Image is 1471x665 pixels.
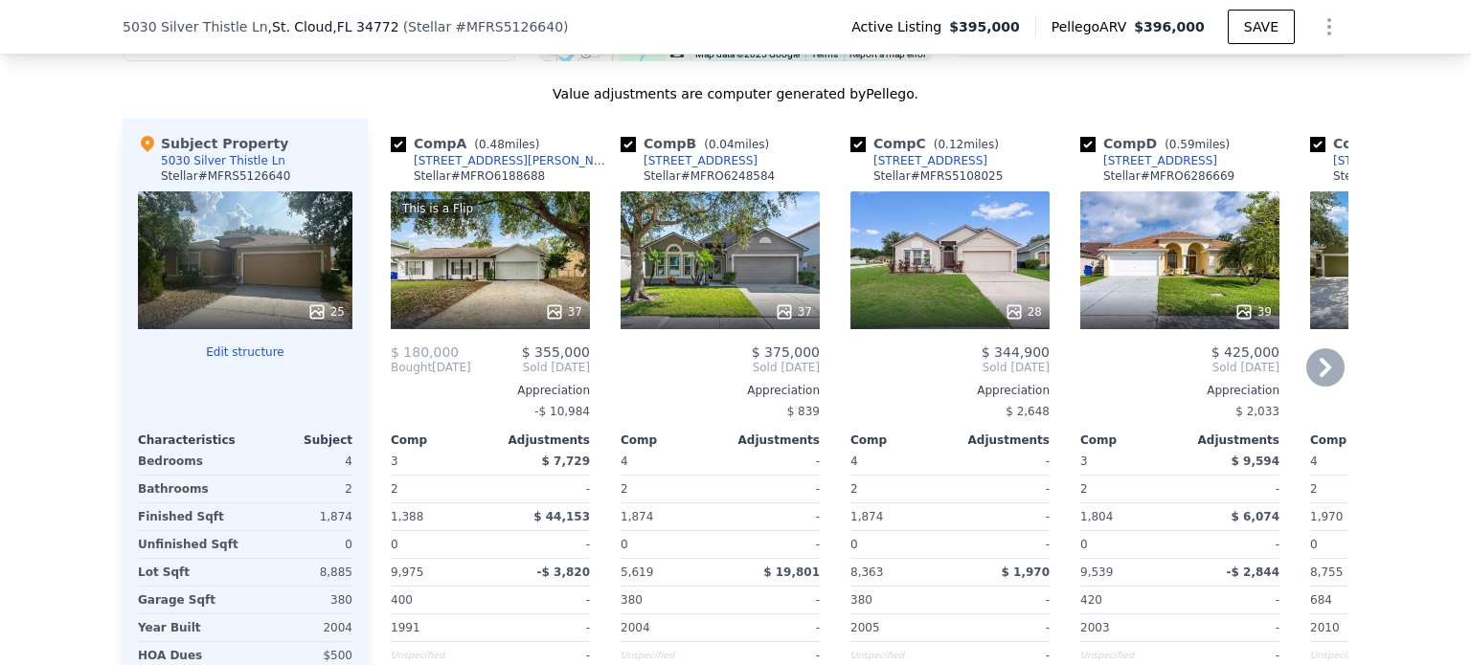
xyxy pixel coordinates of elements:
[1310,538,1318,551] span: 0
[545,302,582,321] div: 37
[332,19,398,34] span: , FL 34772
[414,153,613,168] div: [STREET_ADDRESS][PERSON_NAME]
[542,454,590,468] span: $ 7,729
[621,454,628,468] span: 4
[1310,153,1447,168] a: [STREET_ADDRESS]
[249,614,352,641] div: 2004
[851,17,949,36] span: Active Listing
[621,134,777,153] div: Comp B
[1211,344,1279,360] span: $ 425,000
[1157,138,1237,151] span: ( miles)
[391,134,547,153] div: Comp A
[954,448,1050,475] div: -
[1080,538,1088,551] span: 0
[850,134,1007,153] div: Comp C
[982,344,1050,360] span: $ 344,900
[621,360,820,375] span: Sold [DATE]
[1310,454,1318,468] span: 4
[954,476,1050,502] div: -
[403,17,569,36] div: ( )
[1080,510,1113,523] span: 1,804
[249,476,352,502] div: 2
[709,138,735,151] span: 0.04
[1080,153,1217,168] a: [STREET_ADDRESS]
[1232,454,1279,468] span: $ 9,594
[850,432,950,448] div: Comp
[621,538,628,551] span: 0
[1310,614,1406,641] div: 2010
[522,344,590,360] span: $ 355,000
[138,448,241,475] div: Bedrooms
[494,476,590,502] div: -
[621,153,758,168] a: [STREET_ADDRESS]
[850,476,946,502] div: 2
[490,432,590,448] div: Adjustments
[455,19,563,34] span: # MFRS5126640
[161,153,285,168] div: 5030 Silver Thistle Ln
[724,476,820,502] div: -
[720,432,820,448] div: Adjustments
[123,84,1348,103] div: Value adjustments are computer generated by Pellego .
[850,538,858,551] span: 0
[138,476,241,502] div: Bathrooms
[138,503,241,530] div: Finished Sqft
[398,199,477,218] div: This is a Flip
[138,531,241,558] div: Unfinished Sqft
[494,587,590,613] div: -
[1228,10,1295,44] button: SAVE
[1333,153,1447,168] div: [STREET_ADDRESS]
[724,587,820,613] div: -
[1103,168,1234,184] div: Stellar # MFRO6286669
[621,510,653,523] span: 1,874
[1234,302,1272,321] div: 39
[249,448,352,475] div: 4
[391,153,613,168] a: [STREET_ADDRESS][PERSON_NAME]
[621,432,720,448] div: Comp
[1080,476,1176,502] div: 2
[471,360,590,375] span: Sold [DATE]
[249,587,352,613] div: 380
[391,476,487,502] div: 2
[954,587,1050,613] div: -
[938,138,963,151] span: 0.12
[1169,138,1195,151] span: 0.59
[787,405,820,418] span: $ 839
[1052,17,1135,36] span: Pellego ARV
[245,432,352,448] div: Subject
[533,510,590,523] span: $ 44,153
[850,454,858,468] span: 4
[534,405,590,418] span: -$ 10,984
[537,565,590,579] span: -$ 3,820
[1310,593,1332,607] span: 684
[954,531,1050,558] div: -
[138,134,288,153] div: Subject Property
[621,614,716,641] div: 2004
[494,614,590,641] div: -
[391,454,398,468] span: 3
[696,138,777,151] span: ( miles)
[408,19,451,34] span: Stellar
[1184,476,1279,502] div: -
[850,593,872,607] span: 380
[268,17,399,36] span: , St. Cloud
[752,344,820,360] span: $ 375,000
[138,587,241,613] div: Garage Sqft
[1080,360,1279,375] span: Sold [DATE]
[249,503,352,530] div: 1,874
[621,476,716,502] div: 2
[1310,510,1343,523] span: 1,970
[391,360,471,375] div: [DATE]
[249,531,352,558] div: 0
[949,17,1020,36] span: $395,000
[724,531,820,558] div: -
[1235,405,1279,418] span: $ 2,033
[873,168,1003,184] div: Stellar # MFRS5108025
[123,17,268,36] span: 5030 Silver Thistle Ln
[138,344,352,360] button: Edit structure
[621,565,653,579] span: 5,619
[1227,565,1279,579] span: -$ 2,844
[954,503,1050,530] div: -
[307,302,345,321] div: 25
[954,614,1050,641] div: -
[724,614,820,641] div: -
